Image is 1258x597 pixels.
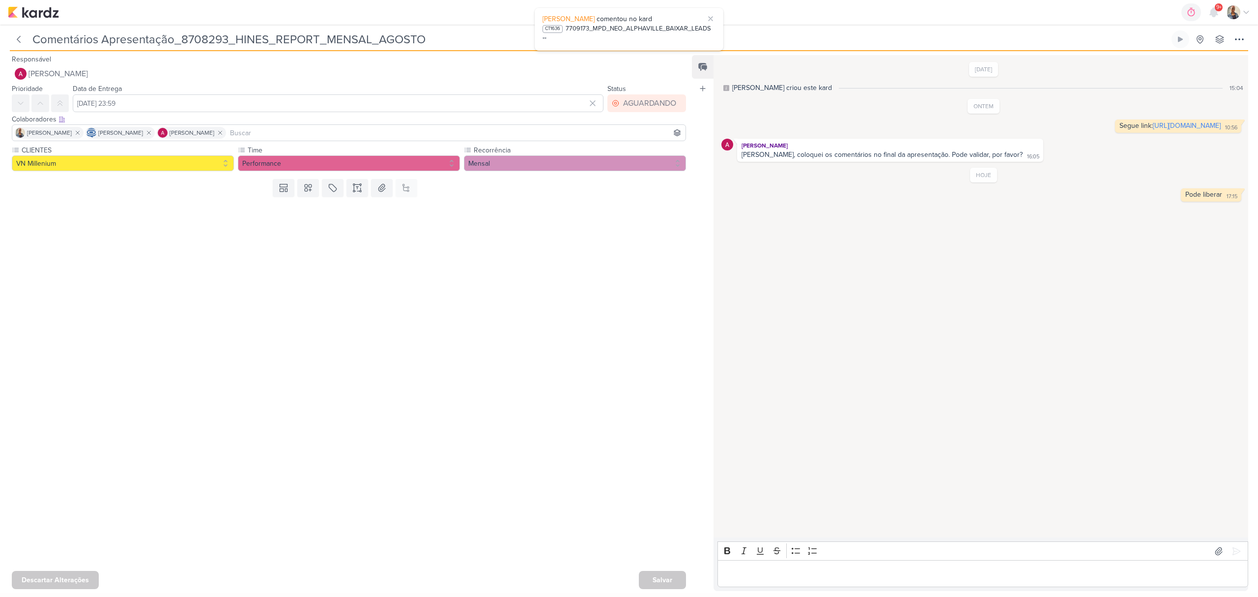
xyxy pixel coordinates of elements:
[247,145,460,155] label: Time
[1227,193,1237,201] div: 17:15
[1185,190,1222,199] div: Pode liberar
[73,85,122,93] label: Data de Entrega
[12,55,51,63] label: Responsável
[1027,153,1039,161] div: 16:05
[623,97,676,109] div: AGUARDANDO
[464,155,686,171] button: Mensal
[739,141,1041,150] div: [PERSON_NAME]
[29,68,88,80] span: [PERSON_NAME]
[158,128,168,138] img: Alessandra Gomes
[8,6,59,18] img: kardz.app
[1227,5,1240,19] img: Iara Santos
[1229,84,1243,92] div: 15:04
[742,150,1023,159] div: [PERSON_NAME], coloquei os comentários no final da apresentação. Pode validar, por favor?
[21,145,234,155] label: CLIENTES
[717,541,1248,561] div: Editor toolbar
[1225,124,1237,132] div: 10:56
[228,127,684,139] input: Buscar
[86,128,96,138] img: Caroline Traven De Andrade
[543,15,595,23] span: [PERSON_NAME]
[607,85,626,93] label: Status
[717,560,1248,587] div: Editor editing area: main
[597,15,652,23] span: comentou no kard
[12,155,234,171] button: VN Millenium
[15,68,27,80] img: Alessandra Gomes
[1176,35,1184,43] div: Ligar relógio
[473,145,686,155] label: Recorrência
[566,24,711,34] div: 7709173_MPD_NEO_ALPHAVILLE_BAIXAR_LEADS
[238,155,460,171] button: Performance
[1153,121,1221,130] a: [URL][DOMAIN_NAME]
[1216,3,1222,11] span: 9+
[170,128,214,137] span: [PERSON_NAME]
[29,30,1170,48] input: Kard Sem Título
[543,35,715,45] div: ""
[73,94,603,112] input: Select a date
[1119,121,1221,130] div: Segue link:
[543,25,563,33] div: CT1636
[27,128,72,137] span: [PERSON_NAME]
[12,85,43,93] label: Prioridade
[98,128,143,137] span: [PERSON_NAME]
[607,94,686,112] button: AGUARDANDO
[732,83,832,93] div: [PERSON_NAME] criou este kard
[721,139,733,150] img: Alessandra Gomes
[12,65,686,83] button: [PERSON_NAME]
[12,114,686,124] div: Colaboradores
[15,128,25,138] img: Iara Santos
